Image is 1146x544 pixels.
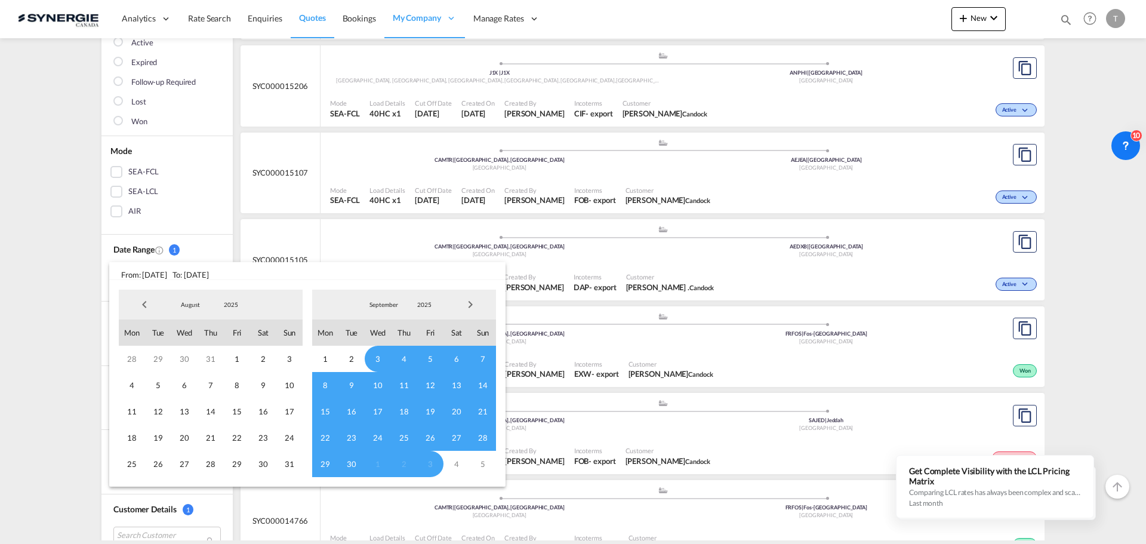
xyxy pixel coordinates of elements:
span: Sun [276,319,303,346]
span: Wed [171,319,198,346]
span: Sat [250,319,276,346]
md-select: Year: 2025 [211,296,251,314]
md-select: Year: 2025 [404,296,445,314]
span: August [171,300,210,309]
md-select: Month: August [170,296,211,314]
span: Thu [391,319,417,346]
span: Wed [365,319,391,346]
span: Mon [119,319,145,346]
span: Next Month [458,293,482,316]
span: Sat [443,319,470,346]
span: 2025 [212,300,250,309]
span: Mon [312,319,338,346]
span: September [365,300,403,309]
md-select: Month: September [363,296,404,314]
span: Thu [198,319,224,346]
span: Fri [224,319,250,346]
span: Tue [338,319,365,346]
span: Previous Month [133,293,156,316]
span: From: [DATE] To: [DATE] [109,262,506,280]
span: Tue [145,319,171,346]
span: 2025 [405,300,443,309]
span: Sun [470,319,496,346]
span: Fri [417,319,443,346]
